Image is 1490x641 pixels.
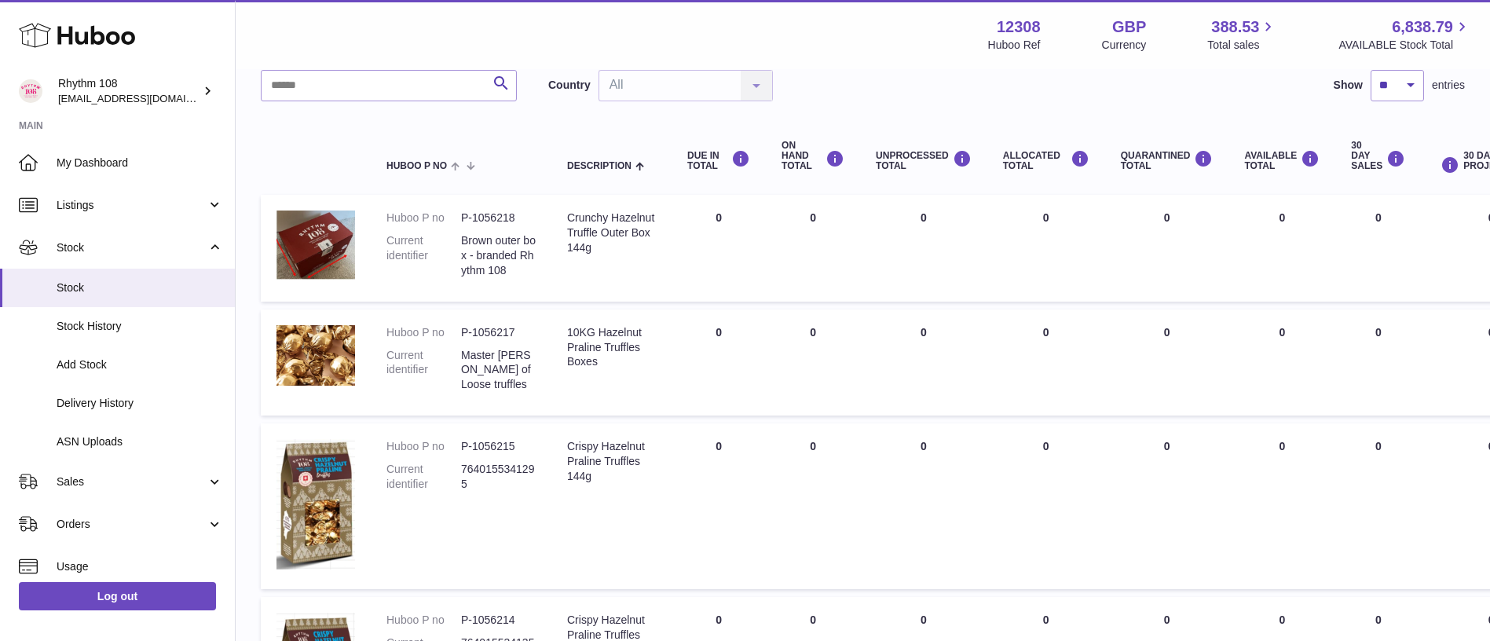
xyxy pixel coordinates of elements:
div: AVAILABLE Total [1244,150,1320,171]
span: entries [1432,78,1465,93]
a: 388.53 Total sales [1207,16,1277,53]
span: 0 [1164,614,1170,626]
td: 0 [987,310,1105,416]
span: Usage [57,559,223,574]
span: Total sales [1207,38,1277,53]
td: 0 [860,310,987,416]
a: Log out [19,582,216,610]
div: ON HAND Total [782,141,844,172]
dt: Huboo P no [386,439,461,454]
td: 0 [1335,195,1421,302]
span: Delivery History [57,396,223,411]
div: QUARANTINED Total [1121,150,1214,171]
dd: P-1056218 [461,211,536,225]
span: Stock [57,280,223,295]
dt: Current identifier [386,348,461,393]
div: Rhythm 108 [58,76,200,106]
img: product image [276,439,355,570]
td: 0 [987,423,1105,589]
span: Sales [57,474,207,489]
div: 30 DAY SALES [1351,141,1405,172]
dt: Current identifier [386,233,461,278]
span: Listings [57,198,207,213]
dd: P-1056217 [461,325,536,340]
div: UNPROCESSED Total [876,150,972,171]
span: Orders [57,517,207,532]
td: 0 [1335,423,1421,589]
div: 10KG Hazelnut Praline Truffles Boxes [567,325,656,370]
td: 0 [860,423,987,589]
td: 0 [672,423,766,589]
img: product image [276,325,355,386]
span: 0 [1164,326,1170,339]
td: 0 [1228,423,1335,589]
dd: P-1056214 [461,613,536,628]
span: Add Stock [57,357,223,372]
a: 6,838.79 AVAILABLE Stock Total [1338,16,1471,53]
div: ALLOCATED Total [1003,150,1089,171]
td: 0 [987,195,1105,302]
td: 0 [766,423,860,589]
span: Stock History [57,319,223,334]
span: AVAILABLE Stock Total [1338,38,1471,53]
span: 0 [1164,211,1170,224]
strong: GBP [1112,16,1146,38]
div: Huboo Ref [988,38,1041,53]
span: Huboo P no [386,161,447,171]
strong: 12308 [997,16,1041,38]
span: 0 [1164,440,1170,452]
span: 388.53 [1211,16,1259,38]
td: 0 [860,195,987,302]
span: ASN Uploads [57,434,223,449]
dd: Brown outer box - branded Rhythm 108 [461,233,536,278]
span: [EMAIL_ADDRESS][DOMAIN_NAME] [58,92,231,104]
dt: Huboo P no [386,613,461,628]
dd: Master [PERSON_NAME] of Loose truffles [461,348,536,393]
dd: 7640155341295 [461,462,536,492]
td: 0 [1228,310,1335,416]
td: 0 [766,195,860,302]
td: 0 [766,310,860,416]
dt: Huboo P no [386,211,461,225]
span: Description [567,161,632,171]
div: Crunchy Hazelnut Truffle Outer Box 144g [567,211,656,255]
dd: P-1056215 [461,439,536,454]
div: Currency [1102,38,1147,53]
img: product image [276,211,355,280]
td: 0 [672,195,766,302]
dt: Current identifier [386,462,461,492]
td: 0 [1335,310,1421,416]
label: Country [548,78,591,93]
div: Crispy Hazelnut Praline Truffles 144g [567,439,656,484]
div: DUE IN TOTAL [687,150,750,171]
dt: Huboo P no [386,325,461,340]
td: 0 [672,310,766,416]
label: Show [1334,78,1363,93]
span: 6,838.79 [1392,16,1453,38]
img: orders@rhythm108.com [19,79,42,103]
span: My Dashboard [57,156,223,170]
td: 0 [1228,195,1335,302]
span: Stock [57,240,207,255]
